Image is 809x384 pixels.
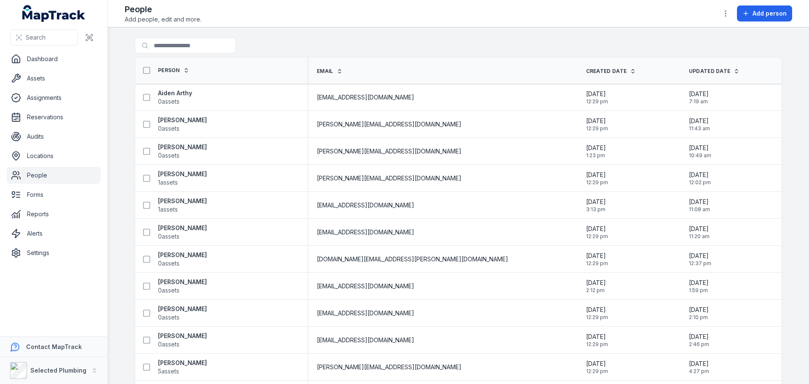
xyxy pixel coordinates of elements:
[158,286,179,295] span: 0 assets
[689,260,711,267] span: 12:37 pm
[158,359,207,367] strong: [PERSON_NAME]
[689,152,711,159] span: 10:49 am
[689,90,709,98] span: [DATE]
[158,89,192,106] a: Aiden Arthy0assets
[158,259,179,268] span: 0 assets
[158,197,207,205] strong: [PERSON_NAME]
[158,332,207,349] a: [PERSON_NAME]0assets
[158,67,189,74] a: Person
[158,359,207,376] a: [PERSON_NAME]5assets
[317,174,461,183] span: [PERSON_NAME][EMAIL_ADDRESS][DOMAIN_NAME]
[158,124,179,133] span: 0 assets
[317,255,508,263] span: [DOMAIN_NAME][EMAIL_ADDRESS][PERSON_NAME][DOMAIN_NAME]
[158,170,207,178] strong: [PERSON_NAME]
[158,278,207,286] strong: [PERSON_NAME]
[586,179,608,186] span: 12:29 pm
[158,143,207,151] strong: [PERSON_NAME]
[26,33,46,42] span: Search
[317,282,414,290] span: [EMAIL_ADDRESS][DOMAIN_NAME]
[586,287,606,294] span: 2:12 pm
[586,198,606,213] time: 2/28/2025, 3:13:20 PM
[158,67,180,74] span: Person
[586,314,608,321] span: 12:29 pm
[689,117,710,125] span: [DATE]
[689,171,711,179] span: [DATE]
[586,233,608,240] span: 12:29 pm
[586,252,608,260] span: [DATE]
[158,116,207,133] a: [PERSON_NAME]0assets
[586,360,608,375] time: 1/14/2025, 12:29:42 PM
[158,143,207,160] a: [PERSON_NAME]0assets
[317,336,414,344] span: [EMAIL_ADDRESS][DOMAIN_NAME]
[689,368,709,375] span: 4:27 pm
[586,279,606,287] span: [DATE]
[317,363,461,371] span: [PERSON_NAME][EMAIL_ADDRESS][DOMAIN_NAME]
[689,279,709,294] time: 7/29/2025, 1:59:39 PM
[586,68,627,75] span: Created Date
[22,5,86,22] a: MapTrack
[689,287,709,294] span: 1:59 pm
[158,340,179,349] span: 0 assets
[689,360,709,368] span: [DATE]
[689,279,709,287] span: [DATE]
[689,314,709,321] span: 2:10 pm
[586,117,608,132] time: 1/14/2025, 12:29:42 PM
[317,309,414,317] span: [EMAIL_ADDRESS][DOMAIN_NAME]
[7,244,101,261] a: Settings
[7,89,101,106] a: Assignments
[586,206,606,213] span: 3:13 pm
[586,360,608,368] span: [DATE]
[586,198,606,206] span: [DATE]
[586,279,606,294] time: 5/14/2025, 2:12:32 PM
[586,144,606,159] time: 2/13/2025, 1:23:00 PM
[158,367,179,376] span: 5 assets
[689,171,711,186] time: 8/11/2025, 12:02:58 PM
[158,205,178,214] span: 1 assets
[158,116,207,124] strong: [PERSON_NAME]
[689,179,711,186] span: 12:02 pm
[158,224,207,232] strong: [PERSON_NAME]
[586,144,606,152] span: [DATE]
[689,98,709,105] span: 7:19 am
[7,51,101,67] a: Dashboard
[7,70,101,87] a: Assets
[317,120,461,129] span: [PERSON_NAME][EMAIL_ADDRESS][DOMAIN_NAME]
[586,333,608,341] span: [DATE]
[158,232,179,241] span: 0 assets
[158,170,207,187] a: [PERSON_NAME]1assets
[7,186,101,203] a: Forms
[125,3,201,15] h2: People
[158,305,207,313] strong: [PERSON_NAME]
[158,251,207,259] strong: [PERSON_NAME]
[689,144,711,159] time: 8/11/2025, 10:49:33 AM
[317,68,343,75] a: Email
[158,313,179,322] span: 0 assets
[317,93,414,102] span: [EMAIL_ADDRESS][DOMAIN_NAME]
[689,68,740,75] a: Updated Date
[158,305,207,322] a: [PERSON_NAME]0assets
[7,225,101,242] a: Alerts
[26,343,82,350] strong: Contact MapTrack
[586,171,608,186] time: 1/14/2025, 12:29:42 PM
[689,306,709,321] time: 7/29/2025, 2:10:34 PM
[689,90,709,105] time: 7/29/2025, 7:19:23 AM
[7,128,101,145] a: Audits
[317,201,414,209] span: [EMAIL_ADDRESS][DOMAIN_NAME]
[586,306,608,321] time: 1/14/2025, 12:29:42 PM
[7,206,101,223] a: Reports
[689,333,709,341] span: [DATE]
[689,68,731,75] span: Updated Date
[586,225,608,233] span: [DATE]
[586,225,608,240] time: 1/14/2025, 12:29:42 PM
[158,151,179,160] span: 0 assets
[10,30,78,46] button: Search
[586,117,608,125] span: [DATE]
[317,228,414,236] span: [EMAIL_ADDRESS][DOMAIN_NAME]
[586,368,608,375] span: 12:29 pm
[317,147,461,156] span: [PERSON_NAME][EMAIL_ADDRESS][DOMAIN_NAME]
[125,15,201,24] span: Add people, edit and more.
[689,252,711,260] span: [DATE]
[737,5,792,21] button: Add person
[7,148,101,164] a: Locations
[689,206,710,213] span: 11:08 am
